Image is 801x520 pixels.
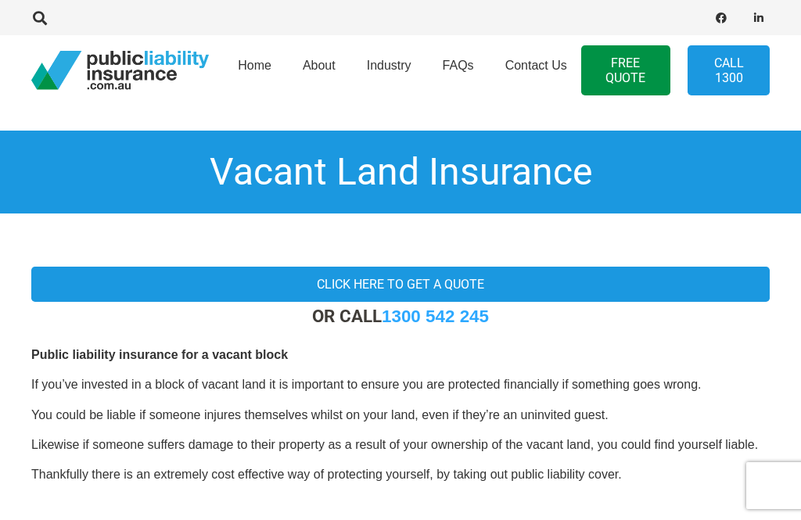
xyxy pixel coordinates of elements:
[31,267,770,302] a: Click here to get a quote
[748,7,770,29] a: LinkedIn
[505,59,567,72] span: Contact Us
[31,466,770,483] p: Thankfully there is an extremely cost effective way of protecting yourself, by taking out public ...
[31,407,770,424] p: You could be liable if someone injures themselves whilst on your land, even if they’re an uninvit...
[367,59,411,72] span: Industry
[710,7,732,29] a: Facebook
[222,30,287,110] a: Home
[287,30,351,110] a: About
[581,45,670,95] a: FREE QUOTE
[443,59,474,72] span: FAQs
[238,59,271,72] span: Home
[24,4,56,32] a: Search
[303,59,336,72] span: About
[312,306,489,326] strong: OR CALL
[31,436,770,454] p: Likewise if someone suffers damage to their property as a result of your ownership of the vacant ...
[31,348,288,361] b: Public liability insurance for a vacant block
[351,30,427,110] a: Industry
[688,45,770,95] a: Call 1300
[31,51,209,90] a: pli_logotransparent
[427,30,490,110] a: FAQs
[490,30,583,110] a: Contact Us
[382,307,489,326] a: 1300 542 245
[31,376,770,393] p: If you’ve invested in a block of vacant land it is important to ensure you are protected financia...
